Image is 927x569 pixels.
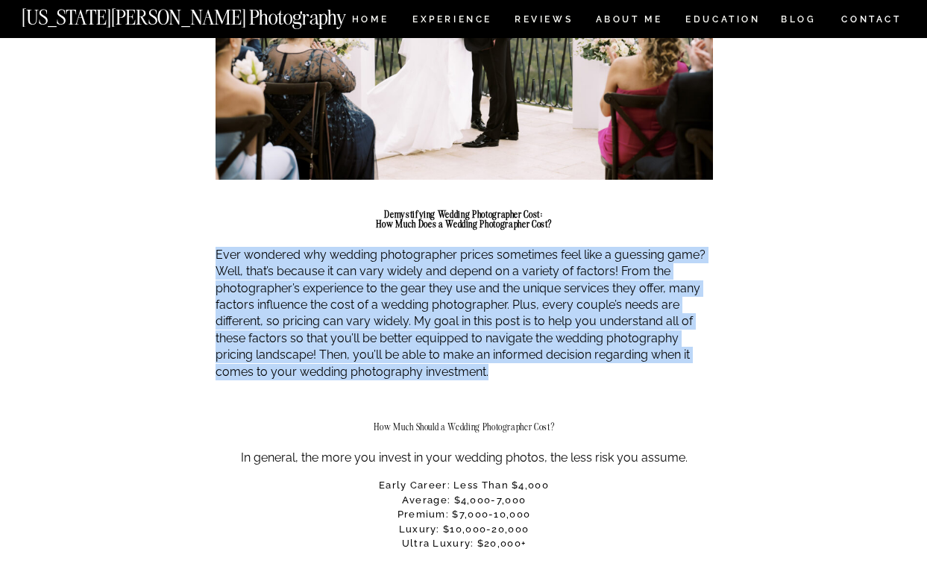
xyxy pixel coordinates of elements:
a: [US_STATE][PERSON_NAME] Photography [22,7,396,20]
a: Experience [412,15,491,28]
a: HOME [349,15,392,28]
a: REVIEWS [515,15,571,28]
a: BLOG [781,15,817,28]
h2: How Much Should a Wedding Photographer Cost? [216,422,713,432]
a: EDUCATION [684,15,762,28]
p: In general, the more you invest in your wedding photos, the less risk you assume. [216,450,713,466]
h3: Early career: Less than $4,000 Average: $4,000-7,000 Premium: $7,000-10,000 Luxury: $10,000-20,00... [216,478,713,551]
strong: How Much Does a Wedding Photographer Cost? [376,219,552,230]
p: Ever wondered why wedding photographer prices sometimes feel like a guessing game? Well, that’s b... [216,247,713,380]
strong: Demystifying Wedding Photographer Cost: [384,209,543,220]
a: CONTACT [840,11,902,28]
a: ABOUT ME [595,15,663,28]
